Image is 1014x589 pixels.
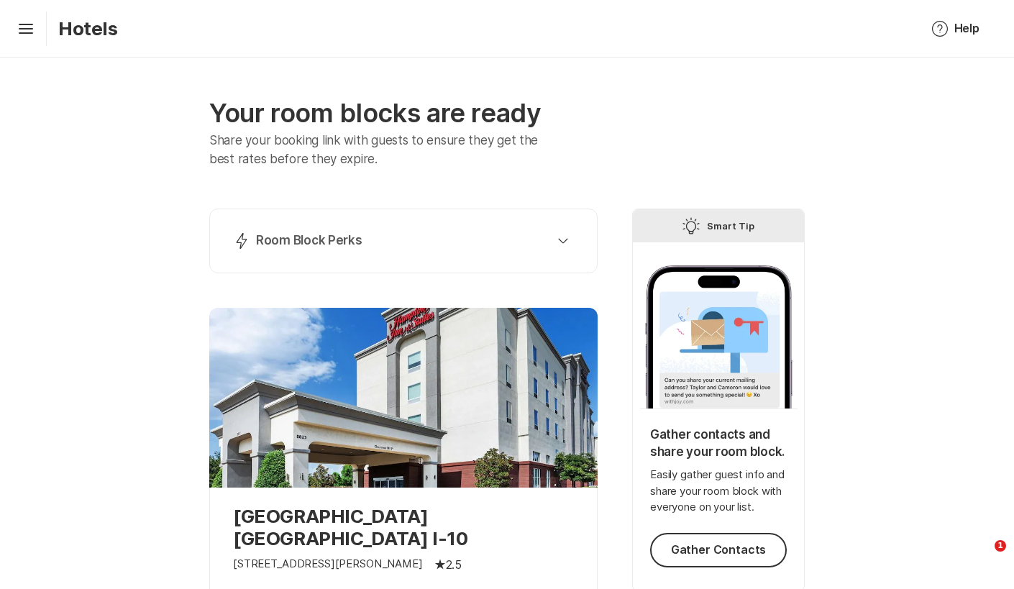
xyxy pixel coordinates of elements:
p: [STREET_ADDRESS][PERSON_NAME] [233,556,423,572]
p: [GEOGRAPHIC_DATA] [GEOGRAPHIC_DATA] I-10 [233,505,574,549]
p: 2.5 [446,556,462,573]
button: Room Block Perks [227,227,580,255]
iframe: Intercom live chat [965,540,1000,575]
p: Your room blocks are ready [209,98,598,129]
button: Help [914,12,997,46]
p: Smart Tip [707,217,754,234]
p: Room Block Perks [256,232,362,250]
p: Easily gather guest info and share your room block with everyone on your list. [650,467,787,516]
p: Hotels [58,17,118,40]
p: Share your booking link with guests to ensure they get the best rates before they expire. [209,132,559,168]
p: Gather contacts and share your room block. [650,426,787,461]
span: 1 [995,540,1006,552]
button: Gather Contacts [650,533,787,567]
